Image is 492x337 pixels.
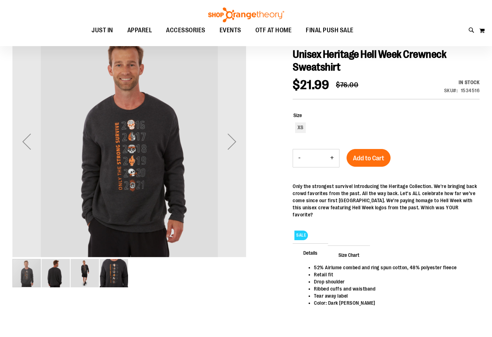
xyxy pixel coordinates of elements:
[293,112,302,118] span: Size
[159,22,212,39] a: ACCESSORIES
[84,22,120,39] a: JUST IN
[255,22,292,38] span: OTF AT HOME
[306,150,325,167] input: Product quantity
[12,24,246,258] div: Product image for Unisex Heritage Hell Week Crewneck Sweatshirt
[314,299,472,306] li: Color: Dark [PERSON_NAME]
[120,22,159,39] a: APPAREL
[444,79,480,86] div: Availability
[461,87,480,94] div: 1534516
[42,259,70,287] img: Alternate image #1 for 1534516
[293,78,329,92] span: $21.99
[353,154,384,162] span: Add to Cart
[306,22,354,38] span: FINAL PUSH SALE
[207,7,285,22] img: Shop Orangetheory
[314,264,472,271] li: 52% Airlume combed and ring spun cotton, 48% polyester fleece
[12,23,246,257] img: Product image for Unisex Heritage Hell Week Crewneck Sweatshirt
[295,122,306,133] div: XS
[166,22,205,38] span: ACCESSORIES
[42,258,71,288] div: image 2 of 4
[314,292,472,299] li: Tear away label
[347,149,391,167] button: Add to Cart
[127,22,152,38] span: APPAREL
[71,259,99,287] img: Alternate image #2 for 1534516
[294,231,308,240] span: SALE
[12,258,42,288] div: image 1 of 4
[71,258,100,288] div: image 3 of 4
[293,48,446,73] span: Unisex Heritage Hell Week Crewneck Sweatshirt
[444,79,480,86] div: In stock
[314,271,472,278] li: Retail fit
[12,24,41,258] div: Previous
[293,243,328,262] span: Details
[248,22,299,39] a: OTF AT HOME
[314,285,472,292] li: Ribbed cuffs and waistband
[100,259,128,287] img: Alternate image #3 for 1534516
[212,22,248,39] a: EVENTS
[444,88,458,93] strong: SKU
[293,183,480,218] div: Only the strongest survive! Introducing the Heritage Collection. We're bringing back crowd favori...
[336,81,358,89] span: $76.00
[328,245,370,264] span: Size Chart
[325,149,339,167] button: Increase product quantity
[218,24,246,258] div: Next
[314,278,472,285] li: Drop shoulder
[220,22,241,38] span: EVENTS
[92,22,113,38] span: JUST IN
[299,22,361,38] a: FINAL PUSH SALE
[100,258,128,288] div: image 4 of 4
[293,149,306,167] button: Decrease product quantity
[12,24,246,288] div: carousel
